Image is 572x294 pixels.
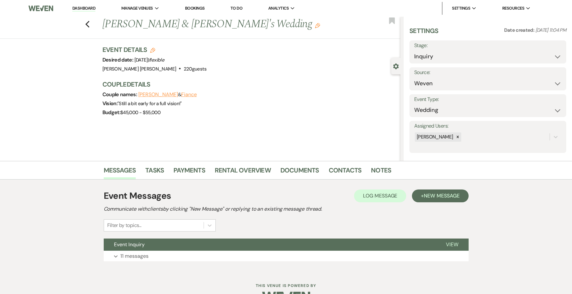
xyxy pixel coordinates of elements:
[185,5,205,11] a: Bookings
[414,95,561,104] label: Event Type:
[363,192,397,199] span: Log Message
[102,66,176,72] span: [PERSON_NAME] [PERSON_NAME]
[102,100,118,107] span: Vision:
[424,192,459,199] span: New Message
[414,122,561,131] label: Assigned Users:
[536,27,566,33] span: [DATE] 11:04 PM
[102,80,394,89] h3: Couple Details
[114,241,145,248] span: Event Inquiry
[181,92,197,97] button: Fiance
[145,165,164,179] a: Tasks
[354,189,406,202] button: Log Message
[504,27,536,33] span: Date created:
[102,109,121,116] span: Budget:
[412,189,468,202] button: +New Message
[138,91,197,98] span: &
[102,56,134,63] span: Desired date:
[173,165,205,179] a: Payments
[102,17,338,32] h1: [PERSON_NAME] & [PERSON_NAME]'s Wedding
[446,241,458,248] span: View
[117,100,182,107] span: " Still a bit early for a full vision! "
[102,45,206,54] h3: Event Details
[268,5,289,12] span: Analytics
[120,109,160,116] span: $45,000 - $55,000
[28,2,53,15] img: Weven Logo
[215,165,271,179] a: Rental Overview
[149,57,164,63] span: flexible
[371,165,391,179] a: Notes
[102,91,138,98] span: Couple names:
[104,189,171,203] h1: Event Messages
[104,251,469,262] button: 11 messages
[436,239,469,251] button: View
[315,22,320,28] button: Edit
[104,165,136,179] a: Messages
[184,66,206,72] span: 220 guests
[414,41,561,50] label: Stage:
[121,5,153,12] span: Manage Venues
[104,205,469,213] h2: Communicate with clients by clicking "New Message" or replying to an existing message thread.
[72,5,95,12] a: Dashboard
[414,68,561,77] label: Source:
[134,57,164,63] span: [DATE] |
[230,5,242,11] a: To Do
[138,92,178,97] button: [PERSON_NAME]
[452,5,470,12] span: Settings
[107,222,141,229] div: Filter by topics...
[329,165,362,179] a: Contacts
[415,132,454,142] div: [PERSON_NAME]
[280,165,319,179] a: Documents
[120,252,149,260] p: 11 messages
[393,63,399,69] button: Close lead details
[409,26,439,40] h3: Settings
[502,5,524,12] span: Resources
[104,239,436,251] button: Event Inquiry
